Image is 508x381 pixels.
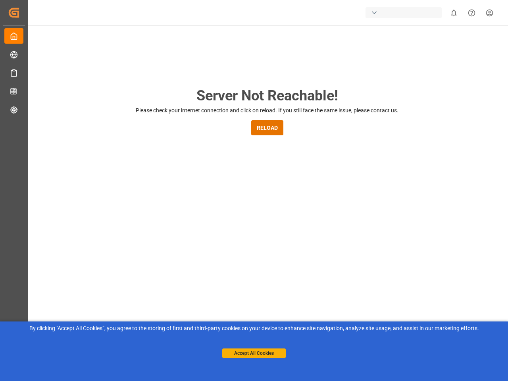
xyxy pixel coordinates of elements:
button: Accept All Cookies [222,348,286,358]
h2: Server Not Reachable! [196,85,338,106]
button: Help Center [463,4,481,22]
button: RELOAD [251,120,283,135]
button: show 0 new notifications [445,4,463,22]
div: By clicking "Accept All Cookies”, you agree to the storing of first and third-party cookies on yo... [6,324,502,333]
p: Please check your internet connection and click on reload. If you still face the same issue, plea... [136,106,398,115]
